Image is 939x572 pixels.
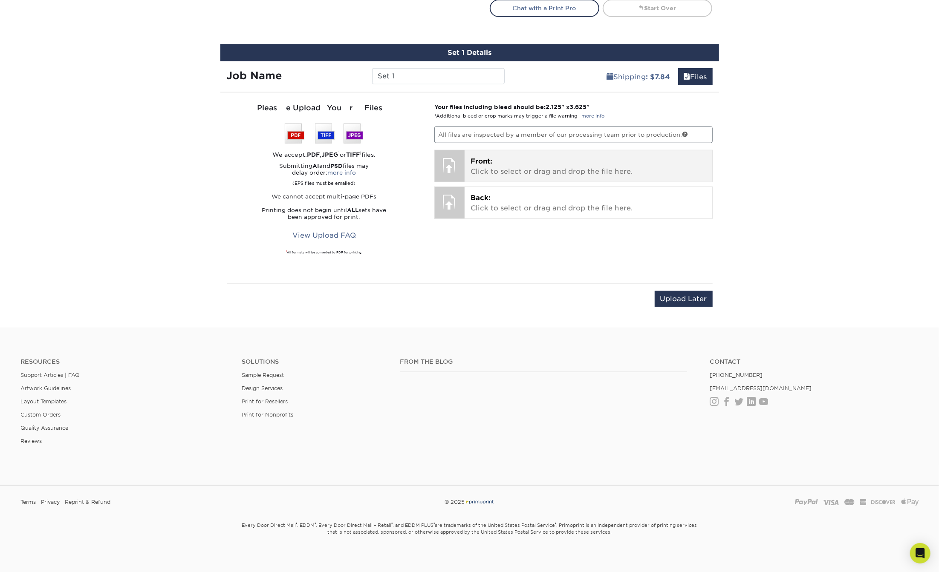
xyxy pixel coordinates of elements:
input: Upload Later [655,291,713,307]
a: View Upload FAQ [287,227,361,244]
a: more info [581,113,604,119]
p: Printing does not begin until sets have been approved for print. [227,207,422,221]
span: Back: [471,194,491,202]
sup: ® [315,522,316,526]
a: Reprint & Refund [65,496,110,509]
div: Open Intercom Messenger [910,543,930,563]
small: *Additional bleed or crop marks may trigger a file warning – [434,113,604,119]
sup: 1 [338,150,340,155]
a: Print for Resellers [242,398,288,405]
a: Quality Assurance [20,425,68,431]
p: Submitting and files may delay order: [227,163,422,187]
p: Click to select or drag and drop the file here. [471,156,706,177]
strong: Your files including bleed should be: " x " [434,103,589,110]
div: Set 1 Details [220,44,719,61]
a: [EMAIL_ADDRESS][DOMAIN_NAME] [710,385,812,391]
small: (EPS files must be emailed) [292,176,355,187]
sup: ® [296,522,298,526]
a: Reviews [20,438,42,444]
strong: JPEG [321,151,338,158]
a: Files [678,68,713,85]
a: Print for Nonprofits [242,411,293,418]
a: Design Services [242,385,283,391]
img: Primoprint [465,499,494,505]
strong: ALL [347,207,358,213]
a: Custom Orders [20,411,61,418]
img: We accept: PSD, TIFF, or JPEG (JPG) [285,124,363,144]
strong: PSD [330,163,343,169]
div: © 2025 [318,496,621,509]
a: Artwork Guidelines [20,385,71,391]
a: Layout Templates [20,398,66,405]
h4: From the Blog [400,358,687,365]
h4: Solutions [242,358,387,365]
a: Terms [20,496,36,509]
span: files [684,73,691,81]
a: more info [327,170,356,176]
input: Enter a job name [372,68,505,84]
div: All formats will be converted to PDF for printing. [227,250,422,255]
p: Click to select or drag and drop the file here. [471,193,706,213]
strong: PDF [307,151,320,158]
span: shipping [607,73,614,81]
div: Please Upload Your Files [227,103,422,114]
sup: ® [555,522,557,526]
div: We accept: , or files. [227,150,422,159]
h4: Resources [20,358,229,365]
a: Privacy [41,496,60,509]
strong: Job Name [227,69,282,82]
span: Front: [471,157,492,165]
span: 2.125 [546,103,561,110]
a: [PHONE_NUMBER] [710,372,763,378]
p: We cannot accept multi-page PDFs [227,193,422,200]
sup: 1 [360,150,361,155]
strong: AI [312,163,319,169]
sup: ® [434,522,435,526]
b: : $7.84 [646,73,670,81]
a: Sample Request [242,372,284,378]
p: All files are inspected by a member of our processing team prior to production. [434,126,713,143]
small: Every Door Direct Mail , EDDM , Every Door Direct Mail – Retail , and EDDM PLUS are trademarks of... [220,519,719,556]
strong: TIFF [346,151,360,158]
sup: ® [392,522,393,526]
sup: 1 [286,250,287,253]
a: Contact [710,358,919,365]
a: Support Articles | FAQ [20,372,80,378]
span: 3.625 [569,103,587,110]
a: Shipping: $7.84 [601,68,676,85]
